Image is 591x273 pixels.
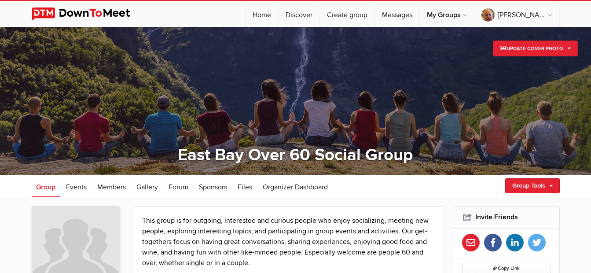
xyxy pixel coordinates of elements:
[375,1,419,27] a: Messages
[233,175,257,197] a: Files
[320,1,374,27] a: Create group
[62,175,91,197] a: Events
[142,215,435,268] p: This group is for outgoing, interested and curious people who enjoy socializing, meeting new peop...
[199,183,227,192] span: Sponsors
[32,175,60,197] a: Group
[420,1,474,27] a: My Groups
[36,183,55,192] span: Group
[493,41,578,56] a: Update Cover Photo
[32,7,144,21] img: DownToMeet
[164,175,193,197] a: Forum
[462,207,551,228] h2: Invite Friends
[132,175,162,197] a: Gallery
[169,183,188,192] span: Forum
[474,1,559,27] a: [PERSON_NAME]
[505,178,560,193] a: Group Tools
[66,183,87,192] span: Events
[246,1,278,27] a: Home
[258,175,332,197] a: Organizer Dashboard
[195,175,231,197] a: Sponsors
[279,1,319,27] a: Discover
[93,175,130,197] a: Members
[136,183,158,192] span: Gallery
[97,183,126,192] span: Members
[493,266,520,271] span: Copy Link
[263,183,328,192] span: Organizer Dashboard
[238,183,252,192] span: Files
